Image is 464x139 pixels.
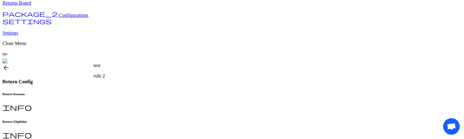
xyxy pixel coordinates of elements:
[2,92,462,96] h6: Return Reasons
[2,131,32,138] span: info
[2,120,462,123] h6: Return Eligibility
[2,64,10,71] span: arrow_back
[2,103,32,111] span: info
[2,79,462,85] h4: Return Config
[443,118,460,135] div: Open chat
[94,63,292,68] p: test
[94,73,292,79] p: rule 2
